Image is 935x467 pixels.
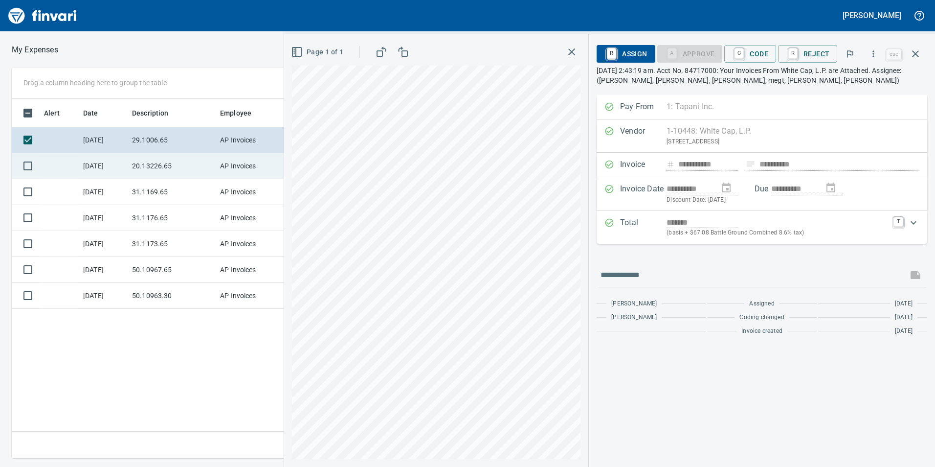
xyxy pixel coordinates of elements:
[79,179,128,205] td: [DATE]
[79,283,128,309] td: [DATE]
[79,205,128,231] td: [DATE]
[12,44,58,56] nav: breadcrumb
[216,179,289,205] td: AP Invoices
[611,299,657,309] span: [PERSON_NAME]
[132,107,181,119] span: Description
[216,283,289,309] td: AP Invoices
[83,107,98,119] span: Date
[724,45,776,63] button: CCode
[597,211,927,244] div: Expand
[611,313,657,323] span: [PERSON_NAME]
[128,231,216,257] td: 31.1173.65
[778,45,837,63] button: RReject
[749,299,774,309] span: Assigned
[887,49,901,60] a: esc
[220,107,251,119] span: Employee
[739,313,784,323] span: Coding changed
[289,43,347,61] button: Page 1 of 1
[863,43,884,65] button: More
[895,299,913,309] span: [DATE]
[657,49,723,57] div: Coding Required
[216,205,289,231] td: AP Invoices
[216,153,289,179] td: AP Invoices
[843,10,901,21] h5: [PERSON_NAME]
[83,107,111,119] span: Date
[904,263,927,287] span: This records your message into the invoice and notifies anyone mentioned
[293,46,343,58] span: Page 1 of 1
[895,313,913,323] span: [DATE]
[128,283,216,309] td: 50.10963.30
[884,42,927,66] span: Close invoice
[79,257,128,283] td: [DATE]
[128,205,216,231] td: 31.1176.65
[597,66,927,85] p: [DATE] 2:43:19 am. Acct No. 84717000: Your Invoices From White Cap, L.P. are Attached. Assignee: ...
[893,217,903,227] a: T
[839,43,861,65] button: Flag
[620,217,667,238] p: Total
[732,46,768,62] span: Code
[216,257,289,283] td: AP Invoices
[667,228,888,238] p: (basis + $67.08 Battle Ground Combined 8.6% tax)
[216,231,289,257] td: AP Invoices
[604,46,647,62] span: Assign
[6,4,79,27] img: Finvari
[44,107,72,119] span: Alert
[79,153,128,179] td: [DATE]
[12,44,58,56] p: My Expenses
[788,48,798,59] a: R
[786,46,829,62] span: Reject
[79,127,128,153] td: [DATE]
[741,327,782,336] span: Invoice created
[23,78,167,88] p: Drag a column heading here to group the table
[44,107,60,119] span: Alert
[128,179,216,205] td: 31.1169.65
[132,107,169,119] span: Description
[128,257,216,283] td: 50.10967.65
[840,8,904,23] button: [PERSON_NAME]
[597,45,655,63] button: RAssign
[128,127,216,153] td: 29.1006.65
[79,231,128,257] td: [DATE]
[128,153,216,179] td: 20.13226.65
[735,48,744,59] a: C
[216,127,289,153] td: AP Invoices
[895,327,913,336] span: [DATE]
[607,48,616,59] a: R
[220,107,264,119] span: Employee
